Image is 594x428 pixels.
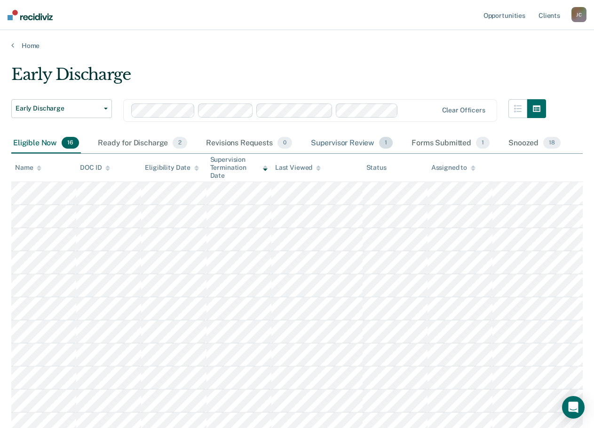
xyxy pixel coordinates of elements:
span: 16 [62,137,79,149]
div: Clear officers [442,106,485,114]
div: Supervision Termination Date [210,156,268,179]
div: DOC ID [80,164,110,172]
div: Supervisor Review1 [309,133,395,154]
div: Eligible Now16 [11,133,81,154]
span: Early Discharge [16,104,100,112]
span: 1 [476,137,490,149]
div: Open Intercom Messenger [562,396,585,419]
div: Eligibility Date [145,164,199,172]
div: J C [571,7,586,22]
div: Status [366,164,387,172]
button: JC [571,7,586,22]
div: Assigned to [431,164,475,172]
div: Early Discharge [11,65,546,92]
div: Revisions Requests0 [204,133,293,154]
span: 0 [277,137,292,149]
a: Home [11,41,583,50]
img: Recidiviz [8,10,53,20]
span: 18 [543,137,561,149]
span: 1 [379,137,393,149]
div: Snoozed18 [507,133,562,154]
div: Ready for Discharge2 [96,133,189,154]
div: Last Viewed [275,164,321,172]
button: Early Discharge [11,99,112,118]
div: Forms Submitted1 [410,133,491,154]
div: Name [15,164,41,172]
span: 2 [173,137,187,149]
